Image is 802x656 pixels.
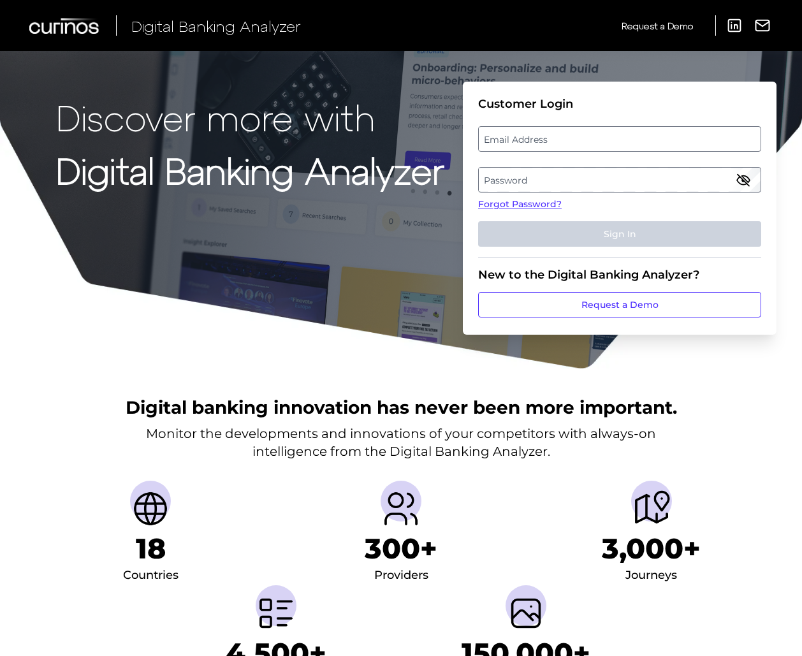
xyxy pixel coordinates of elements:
[131,17,301,35] span: Digital Banking Analyzer
[622,20,693,31] span: Request a Demo
[479,128,760,150] label: Email Address
[625,565,677,586] div: Journeys
[56,149,444,191] strong: Digital Banking Analyzer
[622,15,693,36] a: Request a Demo
[631,488,672,529] img: Journeys
[478,268,761,282] div: New to the Digital Banking Analyzer?
[381,488,421,529] img: Providers
[602,532,701,565] h1: 3,000+
[478,221,761,247] button: Sign In
[123,565,179,586] div: Countries
[374,565,428,586] div: Providers
[136,532,166,565] h1: 18
[506,593,546,634] img: Screenshots
[146,425,656,460] p: Monitor the developments and innovations of your competitors with always-on intelligence from the...
[478,292,761,317] a: Request a Demo
[56,97,444,137] p: Discover more with
[130,488,171,529] img: Countries
[479,168,760,191] label: Password
[126,395,677,419] h2: Digital banking innovation has never been more important.
[29,18,101,34] img: Curinos
[478,97,761,111] div: Customer Login
[365,532,437,565] h1: 300+
[478,198,761,211] a: Forgot Password?
[256,593,296,634] img: Metrics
